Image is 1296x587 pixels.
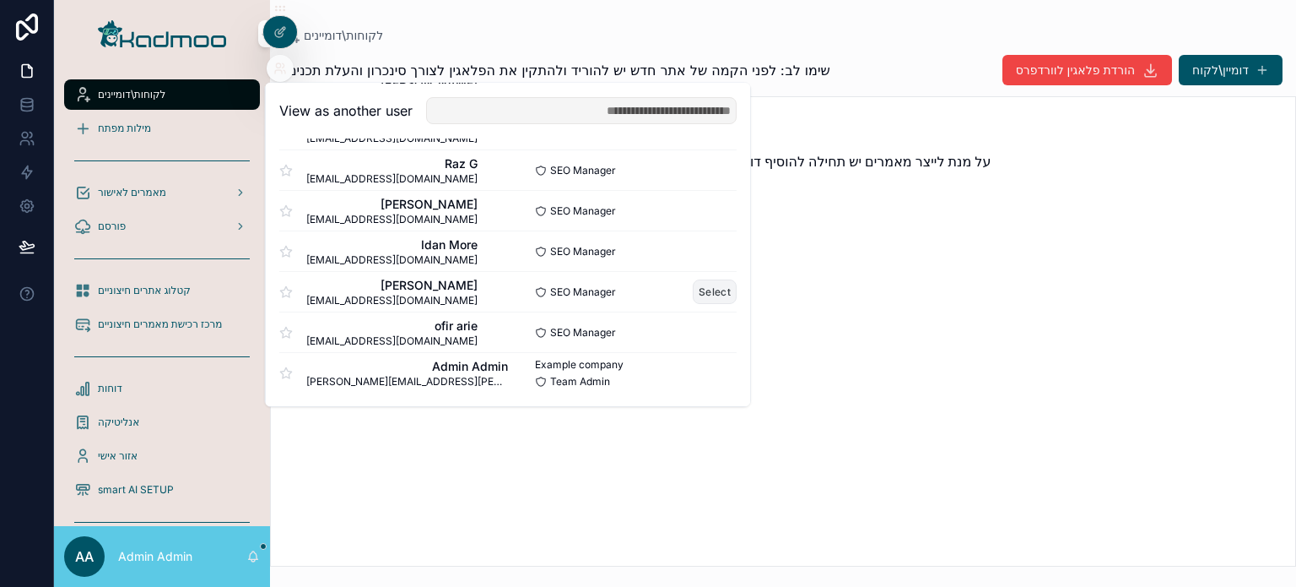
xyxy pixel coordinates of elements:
[64,475,260,505] a: smart AI SETUP
[575,151,991,171] h2: על מנת לייצר מאמרים יש תחילה להוסיף דומיין\לקוח חדש בכפתור למעלה
[306,131,478,144] span: [EMAIL_ADDRESS][DOMAIN_NAME]
[1179,55,1282,85] button: דומיין\לקוח
[306,276,478,293] span: [PERSON_NAME]
[306,155,478,171] span: Raz G
[693,280,737,304] button: Select
[306,171,478,185] span: [EMAIL_ADDRESS][DOMAIN_NAME]
[64,275,260,306] a: קטלוג אתרים חיצוניים
[306,334,478,347] span: [EMAIL_ADDRESS][DOMAIN_NAME]
[306,253,478,266] span: [EMAIL_ADDRESS][DOMAIN_NAME]
[64,211,260,242] a: פורסם
[1016,62,1135,79] span: הורדת פלאגין לוורדפרס
[306,317,478,334] span: ofir arie
[98,318,222,331] span: מרכז רכישת מאמרים חיצוניים
[98,88,165,101] span: לקוחות\דומיינים
[64,407,260,438] a: אנליטיקה
[535,358,624,372] span: Example company
[98,382,122,395] span: דוחות
[304,27,383,44] span: לקוחות\דומיינים
[279,101,413,121] h2: View as another user
[118,548,192,565] p: Admin Admin
[98,284,191,297] span: קטלוג אתרים חיצוניים
[550,163,616,177] span: SEO Manager
[550,325,616,339] span: SEO Manager
[98,483,174,497] span: smart AI SETUP
[283,60,830,80] span: שימו לב: לפני הקמה של אתר חדש יש להוריד ולהתקין את הפלאגין לצורך סינכרון והעלת תכנים.
[98,122,151,135] span: מילות מפתח
[64,177,260,208] a: מאמרים לאישור
[550,204,616,217] span: SEO Manager
[64,373,260,404] a: דוחות
[550,244,616,258] span: SEO Manager
[64,79,260,110] a: לקוחות\דומיינים
[1002,55,1172,85] button: הורדת פלאגין לוורדפרס
[98,20,226,47] img: App logo
[306,375,508,389] span: [PERSON_NAME][EMAIL_ADDRESS][PERSON_NAME][DOMAIN_NAME]
[283,27,383,44] a: לקוחות\דומיינים
[306,195,478,212] span: [PERSON_NAME]
[98,220,126,233] span: פורסם
[550,375,610,389] span: Team Admin
[98,186,166,199] span: מאמרים לאישור
[550,285,616,298] span: SEO Manager
[64,309,260,340] a: מרכז רכישת מאמרים חיצוניים
[64,441,260,471] a: אזור אישי
[306,212,478,226] span: [EMAIL_ADDRESS][DOMAIN_NAME]
[306,293,478,307] span: [EMAIL_ADDRESS][DOMAIN_NAME]
[98,416,139,429] span: אנליטיקה
[306,358,508,375] span: Admin Admin
[64,113,260,144] a: מילות מפתח
[306,236,478,253] span: Idan More
[54,68,270,526] div: scrollable content
[98,449,138,463] span: אזור אישי
[75,546,94,567] span: AA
